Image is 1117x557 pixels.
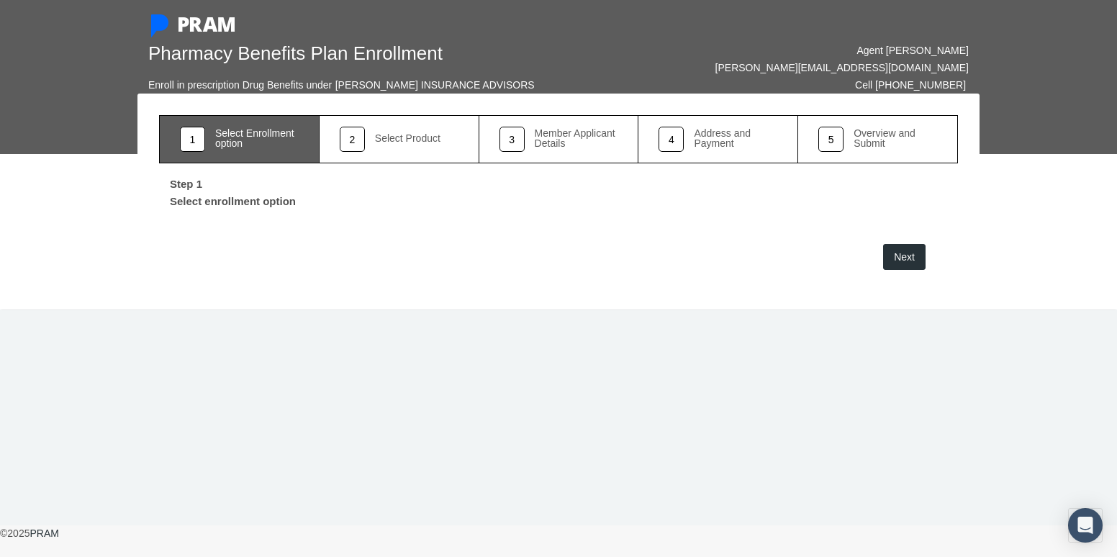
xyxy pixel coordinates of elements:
div: 2 [340,127,365,152]
div: 5 [818,127,844,152]
a: PRAM [30,527,58,539]
div: [PERSON_NAME] INSURANCE ADVISORS [335,76,535,94]
div: Address and Payment [694,128,777,148]
label: Step 1 [159,171,213,193]
div: [PERSON_NAME][EMAIL_ADDRESS][DOMAIN_NAME] [569,59,969,76]
span: Next [894,251,915,263]
div: Cell [PHONE_NUMBER] [855,76,966,94]
div: Open Intercom Messenger [1068,508,1103,543]
img: Pram Partner [148,14,171,37]
div: Select Product [375,133,440,143]
img: PRAM_20_x_78.png [178,17,235,32]
button: Next [883,244,926,270]
div: Enroll in prescription Drug Benefits under [148,76,332,94]
div: Agent [PERSON_NAME] [569,42,969,59]
div: Member Applicant Details [535,128,618,148]
div: Overview and Submit [854,128,937,148]
div: 4 [659,127,684,152]
label: Select enrollment option [159,193,307,214]
div: 1 [180,127,205,152]
div: Select Enrollment option [215,128,299,148]
h1: Pharmacy Benefits Plan Enrollment [148,42,548,65]
div: 3 [499,127,525,152]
